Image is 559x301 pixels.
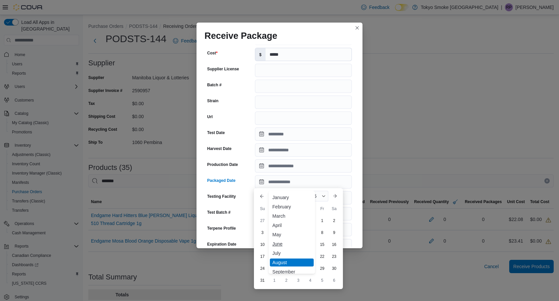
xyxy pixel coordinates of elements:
input: Press the down key to open a popover containing a calendar. [255,159,352,173]
label: Terpene Profile [207,226,236,231]
label: Url [207,114,213,119]
div: March [270,212,314,220]
label: Strain [207,98,218,104]
label: Packaged Date [207,178,235,183]
div: Su [257,203,268,214]
div: Button. Open the year selector. 2025 is currently selected. [303,191,328,201]
div: July [270,249,314,257]
div: day-31 [257,275,268,286]
div: day-17 [257,251,268,262]
div: day-23 [329,251,340,262]
div: day-8 [317,227,328,238]
input: Press the down key to open a popover containing a calendar. [255,127,352,141]
label: Test Batch # [207,210,230,215]
button: Previous Month [257,191,267,201]
div: May [270,231,314,239]
div: day-30 [329,263,340,274]
label: $ [255,48,266,61]
div: day-4 [305,275,316,286]
button: Next month [330,191,340,201]
div: June [270,240,314,248]
div: day-2 [329,215,340,226]
div: day-1 [317,215,328,226]
button: Closes this modal window [353,24,361,32]
div: day-5 [317,275,328,286]
div: day-22 [317,251,328,262]
label: Expiration Date [207,242,236,247]
div: day-2 [281,275,292,286]
div: day-10 [257,239,268,250]
div: day-16 [329,239,340,250]
div: day-15 [317,239,328,250]
div: August [270,259,314,266]
div: August, 2025 [257,215,340,286]
div: day-9 [329,227,340,238]
div: day-3 [293,275,304,286]
div: September [270,268,314,276]
label: Cost [207,50,217,56]
div: day-24 [257,263,268,274]
div: February [270,203,314,211]
div: day-27 [257,215,268,226]
input: Press the down key to enter a popover containing a calendar. Press the escape key to close the po... [255,175,352,188]
label: Test Date [207,130,225,135]
div: day-1 [269,275,280,286]
label: Supplier License [207,66,239,72]
div: day-29 [317,263,328,274]
div: Sa [329,203,340,214]
label: Harvest Date [207,146,231,151]
input: Press the down key to open a popover containing a calendar. [255,143,352,157]
div: April [270,221,314,229]
label: Production Date [207,162,238,167]
div: Fr [317,203,328,214]
label: Testing Facility [207,194,236,199]
h1: Receive Package [204,31,277,41]
div: January [270,193,314,201]
div: day-3 [257,227,268,238]
div: day-6 [329,275,340,286]
label: Batch # [207,82,221,88]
